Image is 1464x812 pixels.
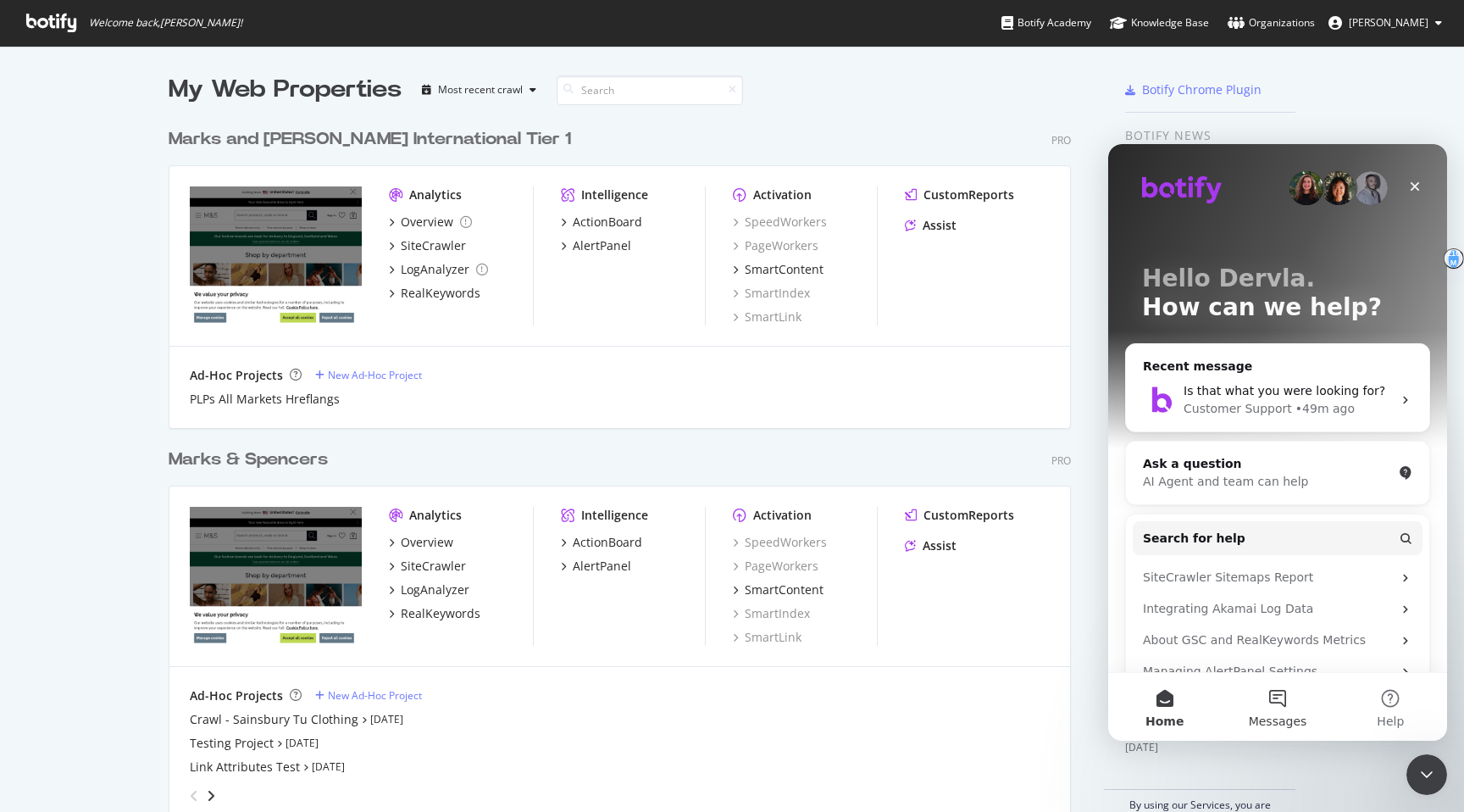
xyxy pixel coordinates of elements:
[389,214,472,231] a: Overview
[1406,754,1447,795] iframe: Intercom live chat
[389,558,466,575] a: SiteCrawler
[183,782,205,809] div: angle-left
[733,214,827,231] a: SpeedWorkers
[561,534,642,551] a: ActionBoard
[923,186,1014,203] div: CustomReports
[573,558,631,575] div: AlertPanel
[733,534,827,551] a: SpeedWorkers
[401,237,466,254] div: SiteCrawler
[89,16,242,30] span: Welcome back, [PERSON_NAME] !
[1228,14,1315,31] div: Organizations
[389,285,480,302] a: RealKeywords
[561,237,631,254] a: AlertPanel
[401,214,453,231] div: Overview
[581,186,648,203] div: Intelligence
[1001,14,1091,31] div: Botify Academy
[1125,126,1295,145] div: Botify news
[733,309,801,325] a: SmartLink
[328,368,422,382] div: New Ad-Hoc Project
[389,261,488,278] a: LogAnalyzer
[315,368,422,382] a: New Ad-Hoc Project
[905,507,1014,524] a: CustomReports
[1125,740,1295,755] div: [DATE]
[1110,14,1209,31] div: Knowledge Base
[1315,9,1456,36] button: [PERSON_NAME]
[573,214,642,231] div: ActionBoard
[169,448,328,472] div: Marks & Spencers
[190,735,274,752] a: Testing Project
[190,186,362,324] img: www.marksandspencer.com
[733,605,810,622] a: SmartIndex
[190,507,362,644] img: www.marksandspencer.com/
[923,217,957,234] div: Assist
[745,261,823,278] div: SmartContent
[733,558,818,575] a: PageWorkers
[401,558,466,575] div: SiteCrawler
[753,507,812,524] div: Activation
[389,534,453,551] a: Overview
[169,448,335,472] a: Marks & Spencers
[733,237,818,254] a: PageWorkers
[753,186,812,203] div: Activation
[401,581,469,598] div: LogAnalyzer
[923,537,957,554] div: Assist
[190,759,300,776] div: Link Attributes Test
[389,605,480,622] a: RealKeywords
[415,76,543,103] button: Most recent crawl
[389,237,466,254] a: SiteCrawler
[733,285,810,302] div: SmartIndex
[561,214,642,231] a: ActionBoard
[169,73,402,107] div: My Web Properties
[745,581,823,598] div: SmartContent
[328,688,422,703] div: New Ad-Hoc Project
[401,534,453,551] div: Overview
[733,581,823,598] a: SmartContent
[409,507,462,524] div: Analytics
[905,537,957,554] a: Assist
[561,558,631,575] a: AlertPanel
[1051,453,1071,468] div: Pro
[905,186,1014,203] a: CustomReports
[190,711,358,728] a: Crawl - Sainsbury Tu Clothing
[312,759,345,774] a: [DATE]
[190,391,340,408] div: PLPs All Markets Hreflangs
[205,787,217,804] div: angle-right
[905,217,957,234] a: Assist
[923,507,1014,524] div: CustomReports
[169,127,571,152] div: Marks and [PERSON_NAME] International Tier 1
[1349,15,1428,30] span: Dervla Richardson
[733,629,801,646] a: SmartLink
[401,605,480,622] div: RealKeywords
[1125,81,1262,98] a: Botify Chrome Plugin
